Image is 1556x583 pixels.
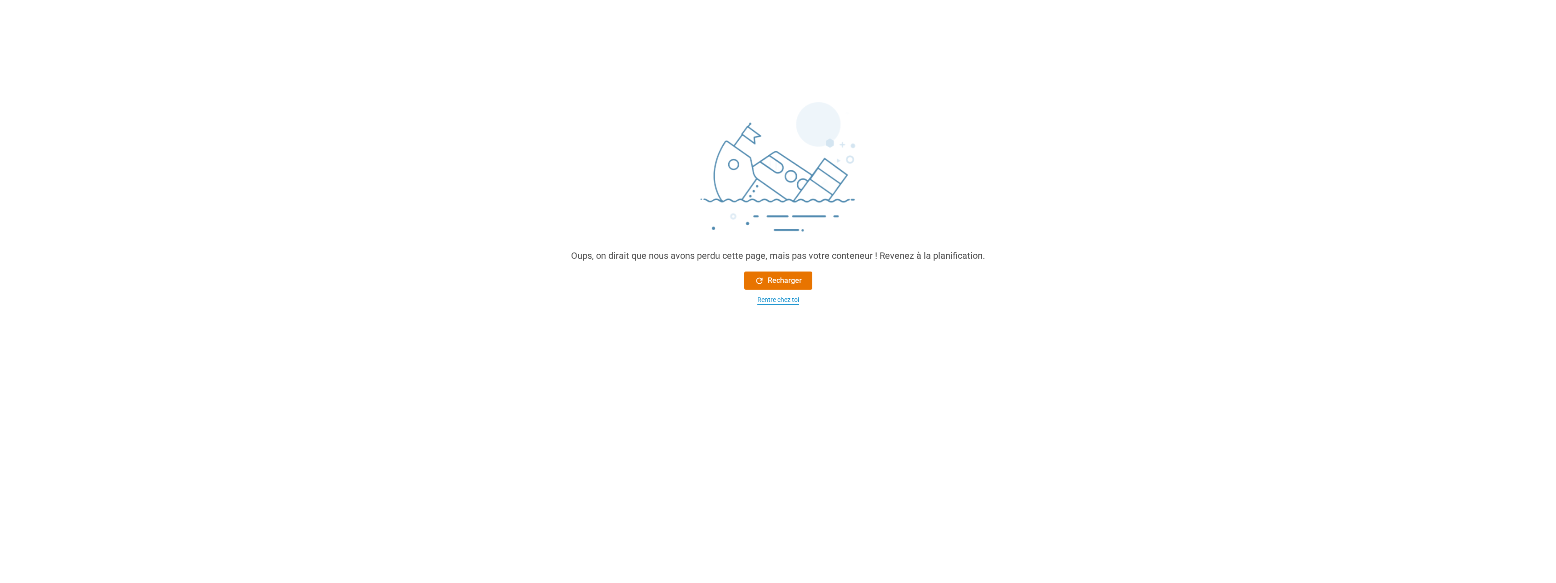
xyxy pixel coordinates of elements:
[757,295,799,305] div: Rentre chez toi
[744,295,812,305] button: Rentre chez toi
[744,272,812,290] button: Recharger
[768,275,802,286] font: Recharger
[642,98,915,249] img: sinking_ship.png
[571,249,985,262] div: Oups, on dirait que nous avons perdu cette page, mais pas votre conteneur ! Revenez à la planific...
